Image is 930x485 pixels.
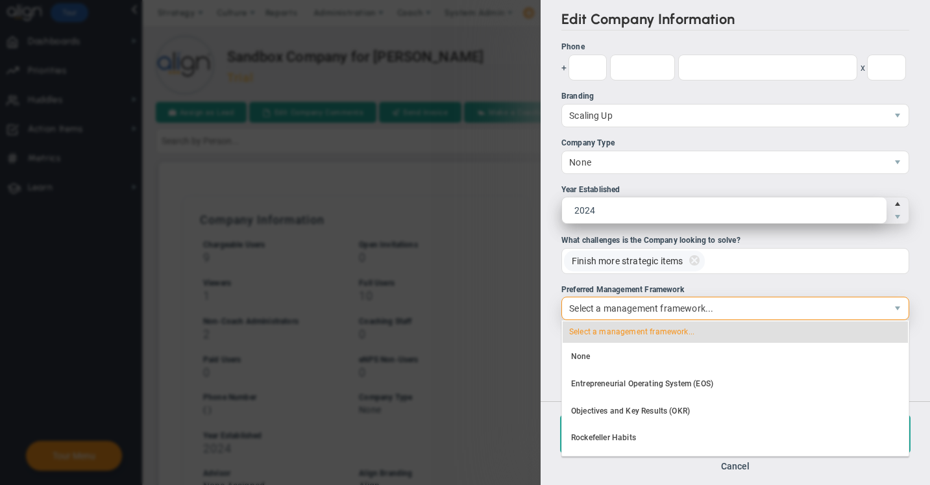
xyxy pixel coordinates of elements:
[569,55,607,81] input: Phone + x
[887,210,909,223] span: Decrease value
[572,253,683,269] span: Finish more strategic items
[562,151,887,173] span: None
[711,249,740,272] input: What challenges is the Company looking to solve? Finish more strategic itemsdelete
[560,415,911,453] button: Save
[561,10,909,31] h2: Edit Company Information
[861,55,865,81] span: x
[561,90,909,103] div: Branding
[887,297,909,319] span: select
[561,234,909,247] div: What challenges is the Company looking to solve?
[562,321,909,344] div: Select a management framework...
[561,137,909,149] div: Company Type
[562,297,887,319] span: Select a management framework...
[678,55,857,81] input: Phone + x
[887,197,909,210] span: Increase value
[562,105,887,127] span: Scaling Up
[561,55,567,81] span: +
[562,197,887,223] input: Year Established
[721,461,750,471] button: Cancel
[561,284,909,296] div: Preferred Management Framework
[562,398,909,425] li: Objectives and Key Results (OKR)
[561,184,909,196] div: Year Established
[867,55,906,81] input: Phone + x
[687,251,702,271] span: delete
[562,343,909,371] li: None
[610,55,675,81] input: Phone + x
[561,41,909,53] div: Phone
[887,151,909,173] span: select
[562,452,909,479] li: What's a Management Framework?
[562,371,909,398] li: Entrepreneurial Operating System (EOS)
[562,425,909,452] li: Rockefeller Habits
[887,105,909,127] span: select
